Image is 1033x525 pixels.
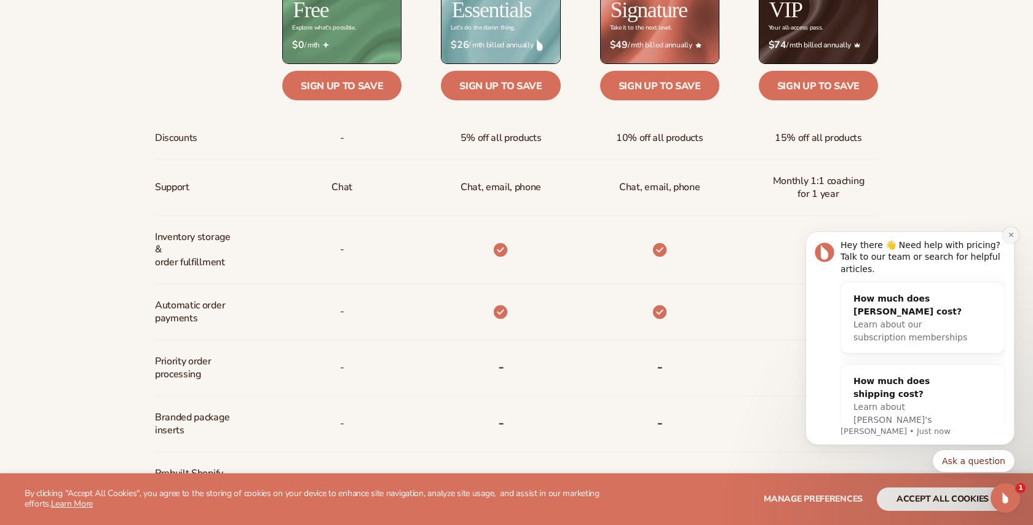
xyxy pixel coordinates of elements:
[292,25,355,31] div: Explore what's possible.
[769,39,786,51] strong: $74
[155,406,237,442] span: Branded package inserts
[657,357,663,377] b: -
[451,39,469,51] strong: $26
[616,127,703,150] span: 10% off all products
[1016,483,1026,493] span: 1
[787,221,1033,479] iframe: Intercom notifications message
[695,42,702,48] img: Star_6.png
[292,39,304,51] strong: $0
[461,127,542,150] span: 5% off all products
[610,39,628,51] strong: $49
[155,127,197,150] span: Discounts
[331,176,352,199] p: Chat
[769,39,868,51] span: / mth billed annually
[769,170,868,206] span: Monthly 1:1 coaching for 1 year
[775,127,862,150] span: 15% off all products
[769,25,823,31] div: Your all-access pass.
[537,39,543,50] img: drop.png
[155,294,237,330] span: Automatic order payments
[51,498,93,510] a: Learn More
[991,483,1020,513] iframe: Intercom live chat
[759,71,878,100] a: Sign up to save
[155,176,189,199] span: Support
[657,413,663,433] b: -
[461,176,541,199] p: Chat, email, phone
[764,487,863,511] button: Manage preferences
[323,42,329,48] img: Free_Icon_bb6e7c7e-73f8-44bd-8ed0-223ea0fc522e.png
[155,226,237,274] span: Inventory storage & order fulfillment
[451,39,550,51] span: / mth billed annually
[441,71,560,100] a: Sign up to save
[854,42,860,48] img: Crown_2d87c031-1b5a-4345-8312-a4356ddcde98.png
[25,489,603,510] p: By clicking "Accept All Cookies", you agree to the storing of cookies on your device to enhance s...
[340,412,344,435] span: -
[764,493,863,505] span: Manage preferences
[340,300,344,323] span: -
[498,413,504,433] b: -
[155,350,237,386] span: Priority order processing
[877,487,1008,511] button: accept all cookies
[498,469,504,489] b: -
[451,25,515,31] div: Let’s do the damn thing.
[600,71,719,100] a: Sign up to save
[340,238,344,261] p: -
[340,356,344,379] span: -
[292,39,392,51] span: / mth
[610,25,672,31] div: Take it to the next level.
[155,462,237,498] span: Prebuilt Shopify store
[340,127,344,150] span: -
[619,176,700,199] span: Chat, email, phone
[498,357,504,377] b: -
[657,469,663,489] b: -
[282,71,402,100] a: Sign up to save
[610,39,710,51] span: / mth billed annually
[340,468,344,491] span: -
